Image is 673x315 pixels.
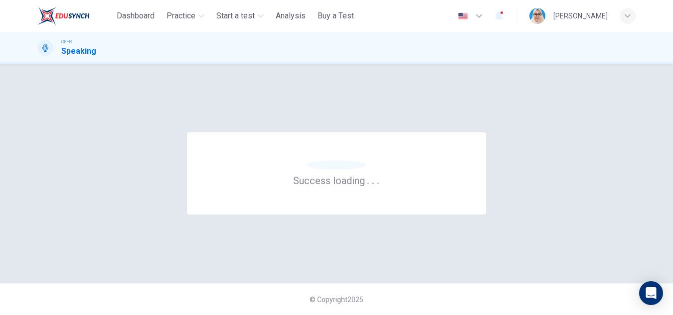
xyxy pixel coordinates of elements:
div: Open Intercom Messenger [639,281,663,305]
span: Start a test [216,10,255,22]
button: Start a test [212,7,268,25]
div: [PERSON_NAME] [553,10,608,22]
img: ELTC logo [37,6,90,26]
span: © Copyright 2025 [310,296,363,304]
img: en [457,12,469,20]
h6: . [371,171,375,188]
h6: Success loading [293,174,380,187]
button: Analysis [272,7,310,25]
a: ELTC logo [37,6,113,26]
button: Buy a Test [314,7,358,25]
h1: Speaking [61,45,96,57]
span: CEFR [61,38,72,45]
h6: . [376,171,380,188]
span: Practice [167,10,195,22]
span: Analysis [276,10,306,22]
img: Profile picture [529,8,545,24]
h6: . [366,171,370,188]
span: Buy a Test [318,10,354,22]
button: Practice [163,7,208,25]
span: Dashboard [117,10,155,22]
button: Dashboard [113,7,159,25]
